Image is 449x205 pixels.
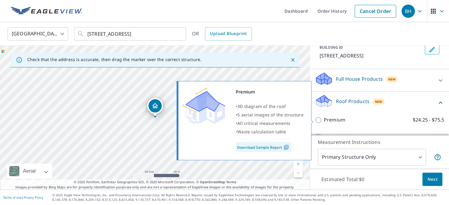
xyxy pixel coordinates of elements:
[336,98,369,105] p: Roof Products
[375,99,382,104] span: New
[320,45,343,50] p: BUILDING ID
[236,102,304,111] div: •
[318,149,426,166] div: Primary Structure Only
[52,193,446,202] p: © 2025 Eagle View Technologies, Inc. and Pictometry International Corp. All Rights Reserved. Repo...
[236,128,304,136] div: •
[87,25,174,42] input: Search by address or latitude-longitude
[192,27,252,41] div: OR
[200,180,225,184] a: OpenStreetMap
[317,173,369,186] p: Estimated Total: $0
[282,145,290,150] img: Pdf Icon
[237,112,303,118] span: 5 aerial images of the structure
[237,120,290,126] span: All critical measurements
[236,111,304,119] div: •
[21,164,37,179] div: Aerial
[226,180,236,184] a: Terms
[388,77,396,82] span: New
[11,7,82,16] img: EV Logo
[324,116,345,124] p: Premium
[315,94,444,111] div: Roof ProductsNew
[237,129,286,135] span: Waste calculation table
[422,173,442,186] button: Next
[236,142,291,152] a: Download Sample Report
[183,88,225,124] img: Premium
[3,195,22,200] a: Terms of Use
[8,25,68,42] div: [GEOGRAPHIC_DATA]
[425,45,439,54] button: Edit building 1
[324,133,345,141] p: Standard
[236,119,304,128] div: •
[74,180,236,185] span: © 2025 TomTom, Earthstar Geographics SIO, © 2025 Microsoft Corporation, ©
[294,159,303,168] a: Current Level 19, Zoom In
[289,56,297,64] button: Close
[318,138,441,146] p: Measurement Instructions
[315,72,444,89] div: Full House ProductsNew
[432,133,444,141] p: $27.5
[237,103,286,109] span: 3D diagram of the roof
[210,30,247,37] span: Upload Blueprint
[427,176,438,183] span: Next
[236,88,304,96] div: Premium
[294,168,303,177] a: Current Level 19, Zoom Out
[24,195,43,200] a: Privacy Policy
[355,5,396,18] a: Cancel Order
[402,5,415,18] div: BH
[434,154,441,161] span: Your report will include only the primary structure on the property. For example, a detached gara...
[3,196,43,199] p: |
[413,116,444,124] p: $24.25 - $75.5
[205,27,252,41] a: Upload Blueprint
[7,164,52,179] div: Aerial
[336,75,383,83] p: Full House Products
[320,52,422,59] p: [STREET_ADDRESS]
[27,57,201,62] p: Check that the address is accurate, then drag the marker over the correct structure.
[147,98,163,117] div: Dropped pin, building 1, Residential property, 737 Aubert Ave Saint Louis, MO 63108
